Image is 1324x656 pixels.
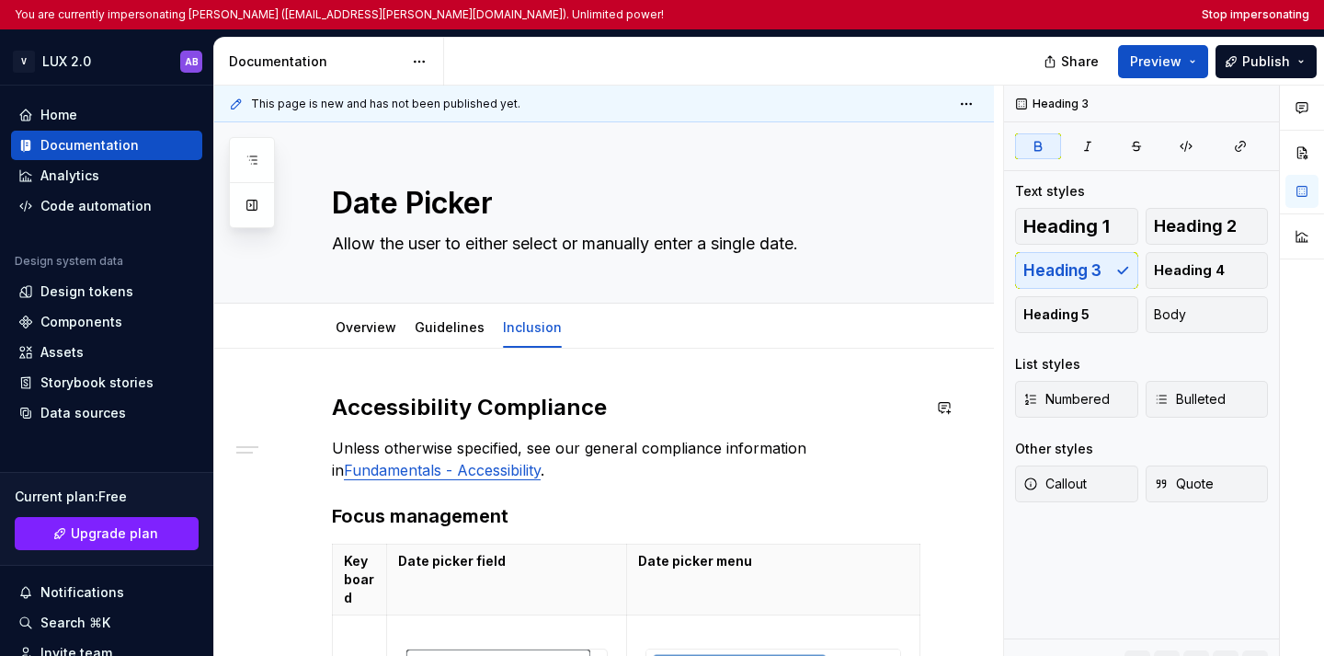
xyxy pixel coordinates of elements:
[1023,305,1090,324] span: Heading 5
[1146,466,1269,502] button: Quote
[1202,7,1309,22] button: Stop impersonating
[407,307,492,346] div: Guidelines
[11,338,202,367] a: Assets
[1154,261,1225,280] span: Heading 4
[1015,182,1085,201] div: Text styles
[15,7,664,22] p: You are currently impersonating [PERSON_NAME] ([EMAIL_ADDRESS][PERSON_NAME][DOMAIN_NAME]). Unlimi...
[1146,208,1269,245] button: Heading 2
[1034,45,1111,78] button: Share
[1015,440,1093,458] div: Other styles
[1015,296,1138,333] button: Heading 5
[40,404,126,422] div: Data sources
[638,553,752,569] strong: Date picker menu
[15,254,123,269] div: Design system data
[11,608,202,638] button: Search ⌘K
[11,578,202,607] button: Notifications
[328,229,917,259] textarea: Allow the user to either select or manually enter a single date.
[1146,252,1269,289] button: Heading 4
[1015,208,1138,245] button: Heading 1
[40,313,122,331] div: Components
[1015,381,1138,418] button: Numbered
[13,51,35,73] div: V
[40,282,133,301] div: Design tokens
[229,52,403,71] div: Documentation
[1216,45,1317,78] button: Publish
[332,394,607,420] strong: Accessibility Compliance
[415,319,485,335] a: Guidelines
[1154,390,1226,409] span: Bulleted
[503,319,562,335] a: Inclusion
[1146,296,1269,333] button: Body
[1015,466,1138,502] button: Callout
[11,191,202,221] a: Code automation
[1154,305,1186,324] span: Body
[332,437,920,481] p: Unless otherwise specified, see our general compliance information in .
[1146,381,1269,418] button: Bulleted
[398,553,506,569] strong: Date picker field
[11,368,202,397] a: Storybook stories
[40,343,84,362] div: Assets
[332,505,508,527] strong: Focus management
[15,517,199,550] a: Upgrade plan
[11,131,202,160] a: Documentation
[328,181,917,225] textarea: Date Picker
[40,136,139,155] div: Documentation
[496,307,569,346] div: Inclusion
[344,553,374,605] strong: Keyboard
[1023,217,1110,236] span: Heading 1
[1015,355,1080,374] div: List styles
[42,52,91,71] div: LUX 2.0
[11,277,202,306] a: Design tokens
[1242,52,1290,71] span: Publish
[40,374,154,392] div: Storybook stories
[251,97,520,111] span: This page is new and has not been published yet.
[185,54,199,69] div: AB
[40,167,99,185] div: Analytics
[336,319,396,335] a: Overview
[1061,52,1099,71] span: Share
[1023,390,1110,409] span: Numbered
[11,398,202,428] a: Data sources
[40,614,110,632] div: Search ⌘K
[328,307,404,346] div: Overview
[1154,475,1214,493] span: Quote
[1118,45,1208,78] button: Preview
[11,161,202,190] a: Analytics
[40,106,77,124] div: Home
[1130,52,1181,71] span: Preview
[4,41,210,81] button: VLUX 2.0AB
[1023,475,1087,493] span: Callout
[11,100,202,130] a: Home
[40,583,124,602] div: Notifications
[40,197,152,215] div: Code automation
[71,524,158,543] span: Upgrade plan
[1154,217,1237,236] span: Heading 2
[11,307,202,337] a: Components
[344,461,541,479] a: Fundamentals - Accessibility
[15,488,199,506] div: Current plan : Free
